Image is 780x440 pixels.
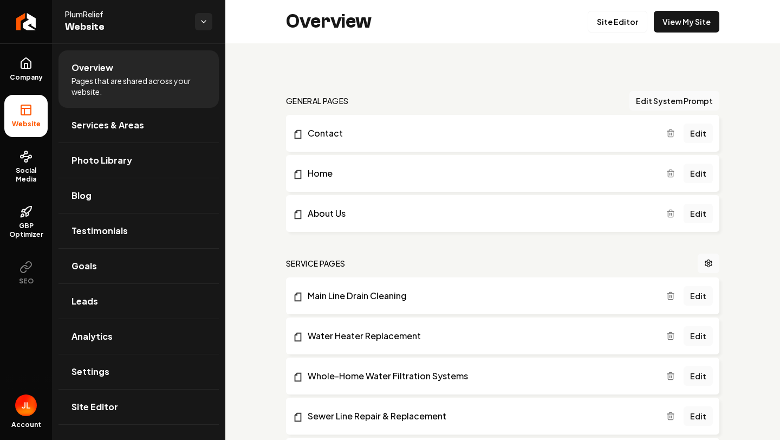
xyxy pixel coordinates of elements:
[684,406,713,426] a: Edit
[4,166,48,184] span: Social Media
[684,164,713,183] a: Edit
[4,252,48,294] button: SEO
[292,167,666,180] a: Home
[684,204,713,223] a: Edit
[71,224,128,237] span: Testimonials
[684,124,713,143] a: Edit
[58,178,219,213] a: Blog
[58,319,219,354] a: Analytics
[71,295,98,308] span: Leads
[71,189,92,202] span: Blog
[8,120,45,128] span: Website
[15,394,37,416] img: Jose Lopez
[629,91,719,111] button: Edit System Prompt
[58,284,219,319] a: Leads
[4,48,48,90] a: Company
[588,11,647,33] a: Site Editor
[11,420,41,429] span: Account
[292,289,666,302] a: Main Line Drain Cleaning
[58,143,219,178] a: Photo Library
[71,365,109,378] span: Settings
[71,119,144,132] span: Services & Areas
[292,410,666,423] a: Sewer Line Repair & Replacement
[286,95,349,106] h2: general pages
[684,286,713,306] a: Edit
[58,390,219,424] a: Site Editor
[292,127,666,140] a: Contact
[292,207,666,220] a: About Us
[15,277,38,286] span: SEO
[684,366,713,386] a: Edit
[58,354,219,389] a: Settings
[65,20,186,35] span: Website
[16,13,36,30] img: Rebolt Logo
[292,370,666,383] a: Whole-Home Water Filtration Systems
[4,222,48,239] span: GBP Optimizer
[286,258,346,269] h2: Service Pages
[58,108,219,143] a: Services & Areas
[292,329,666,342] a: Water Heater Replacement
[58,249,219,283] a: Goals
[71,61,113,74] span: Overview
[286,11,372,33] h2: Overview
[5,73,47,82] span: Company
[4,197,48,248] a: GBP Optimizer
[71,330,113,343] span: Analytics
[65,9,186,20] span: PlumRelief
[71,75,206,97] span: Pages that are shared across your website.
[71,260,97,273] span: Goals
[58,213,219,248] a: Testimonials
[654,11,719,33] a: View My Site
[71,154,132,167] span: Photo Library
[71,400,118,413] span: Site Editor
[743,403,769,429] iframe: Intercom live chat
[684,326,713,346] a: Edit
[15,394,37,416] button: Open user button
[4,141,48,192] a: Social Media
